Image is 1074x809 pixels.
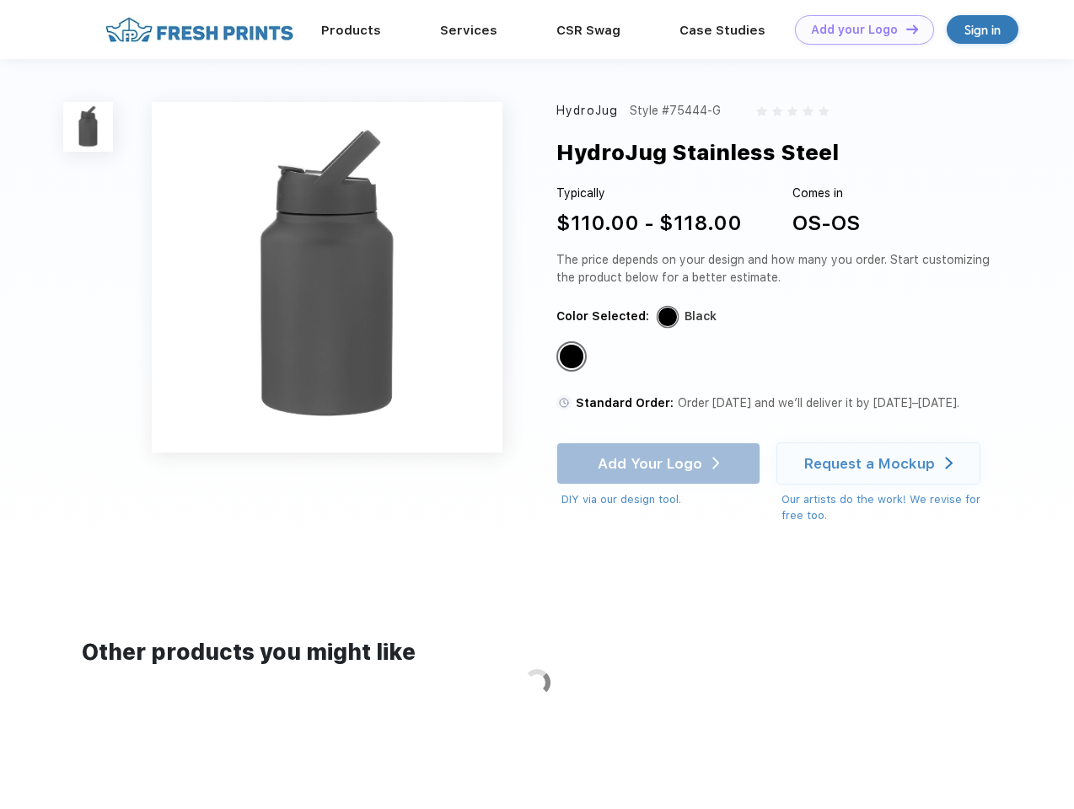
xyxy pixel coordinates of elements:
a: Products [321,23,381,38]
img: gray_star.svg [819,106,829,116]
div: Black [560,345,583,368]
div: $110.00 - $118.00 [556,208,742,238]
span: Standard Order: [576,396,674,410]
div: Other products you might like [82,636,991,669]
div: Sign in [964,20,1001,40]
div: Add your Logo [811,23,898,37]
img: gray_star.svg [772,106,782,116]
div: Our artists do the work! We revise for free too. [781,491,996,524]
img: gray_star.svg [756,106,766,116]
div: Typically [556,185,742,202]
div: Comes in [792,185,860,202]
div: The price depends on your design and how many you order. Start customizing the product below for ... [556,251,996,287]
div: Color Selected: [556,308,649,325]
img: func=resize&h=640 [152,102,502,453]
img: standard order [556,395,572,410]
img: white arrow [945,457,953,469]
div: Black [685,308,717,325]
img: func=resize&h=100 [63,102,113,152]
div: DIY via our design tool. [561,491,760,508]
div: Style #75444-G [630,102,721,120]
div: HydroJug [556,102,618,120]
img: DT [906,24,918,34]
img: fo%20logo%202.webp [100,15,298,45]
span: Order [DATE] and we’ll deliver it by [DATE]–[DATE]. [678,396,959,410]
a: Sign in [947,15,1018,44]
div: Request a Mockup [804,455,935,472]
div: OS-OS [792,208,860,238]
div: HydroJug Stainless Steel [556,137,839,169]
img: gray_star.svg [803,106,813,116]
img: gray_star.svg [787,106,797,116]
